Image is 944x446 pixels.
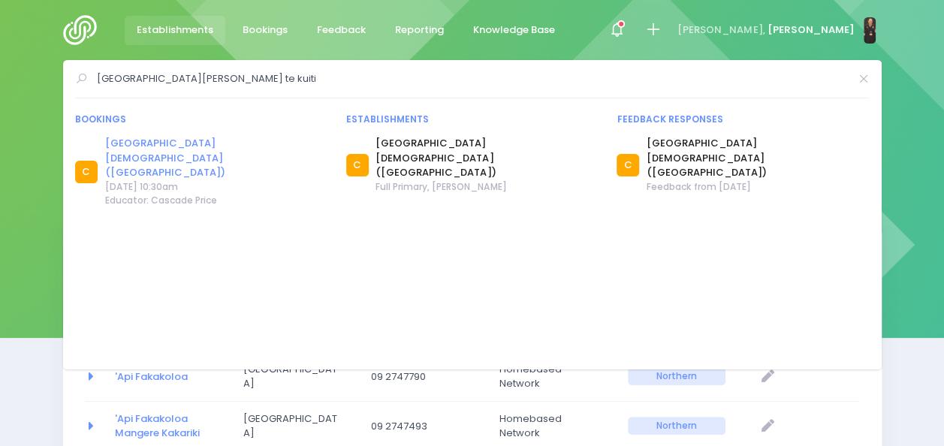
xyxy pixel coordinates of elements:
[490,352,618,402] td: Homebased Network
[677,23,765,38] span: [PERSON_NAME],
[756,364,780,389] a: Edit
[346,113,599,126] div: Establishments
[628,367,725,385] span: Northern
[618,352,746,402] td: Northern
[231,16,300,45] a: Bookings
[317,23,366,38] span: Feedback
[115,411,200,441] a: 'Api Fakakoloa Mangere Kakariki
[105,180,327,194] span: [DATE] 10:30am
[647,180,869,194] span: Feedback from [DATE]
[346,154,369,176] div: C
[75,161,98,183] div: C
[243,362,341,391] span: [GEOGRAPHIC_DATA]
[499,362,597,391] span: Homebased Network
[137,23,213,38] span: Establishments
[305,16,379,45] a: Feedback
[371,369,469,384] span: 09 2747790
[105,352,234,402] td: 'Api Fakakoloa
[461,16,568,45] a: Knowledge Base
[243,411,341,441] span: [GEOGRAPHIC_DATA]
[375,180,598,194] span: Full Primary, [PERSON_NAME]
[617,154,639,176] div: C
[97,68,849,90] input: Search for anything (like establishments, bookings, or feedback)
[63,15,106,45] img: Logo
[115,369,188,384] a: 'Api Fakakoloa
[105,136,327,180] a: [GEOGRAPHIC_DATA][DEMOGRAPHIC_DATA] ([GEOGRAPHIC_DATA])
[395,23,444,38] span: Reporting
[243,23,288,38] span: Bookings
[864,17,876,44] img: N
[756,414,780,438] a: Edit
[767,23,854,38] span: [PERSON_NAME]
[383,16,457,45] a: Reporting
[371,419,469,434] span: 09 2747493
[375,136,598,180] a: [GEOGRAPHIC_DATA][DEMOGRAPHIC_DATA] ([GEOGRAPHIC_DATA])
[75,113,327,126] div: Bookings
[361,352,490,402] td: 09 2747790
[125,16,226,45] a: Establishments
[617,113,869,126] div: Feedback responses
[746,352,859,402] td: null
[473,23,555,38] span: Knowledge Base
[628,417,725,435] span: Northern
[499,411,597,441] span: Homebased Network
[647,136,869,180] a: [GEOGRAPHIC_DATA][DEMOGRAPHIC_DATA] ([GEOGRAPHIC_DATA])
[234,352,362,402] td: Auckland
[105,194,327,207] span: Educator: Cascade Price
